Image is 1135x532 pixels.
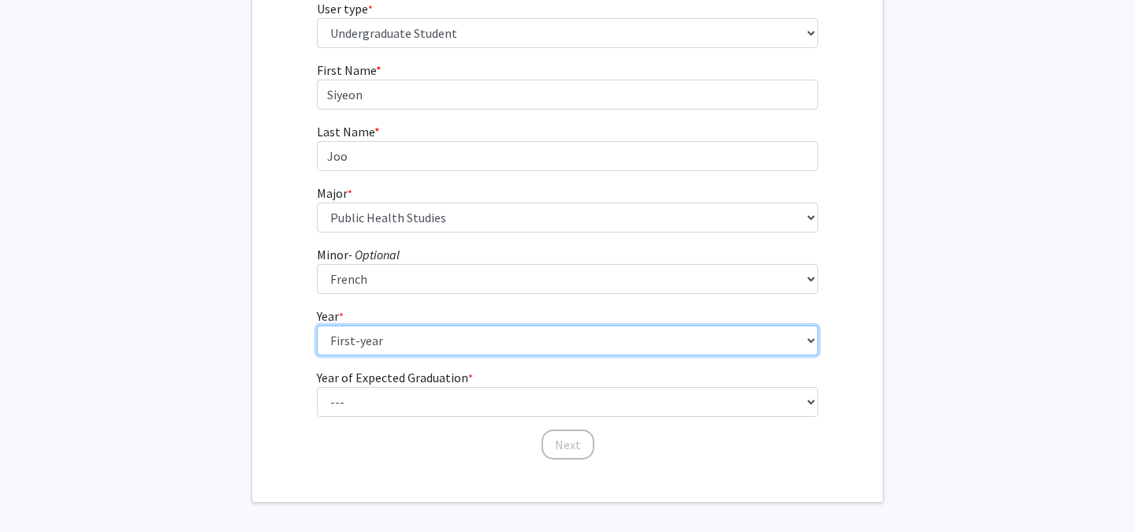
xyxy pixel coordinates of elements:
[317,62,376,78] span: First Name
[317,307,344,326] label: Year
[317,245,400,264] label: Minor
[12,461,67,520] iframe: Chat
[317,368,473,387] label: Year of Expected Graduation
[348,247,400,262] i: - Optional
[541,430,594,459] button: Next
[317,124,374,140] span: Last Name
[317,184,352,203] label: Major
